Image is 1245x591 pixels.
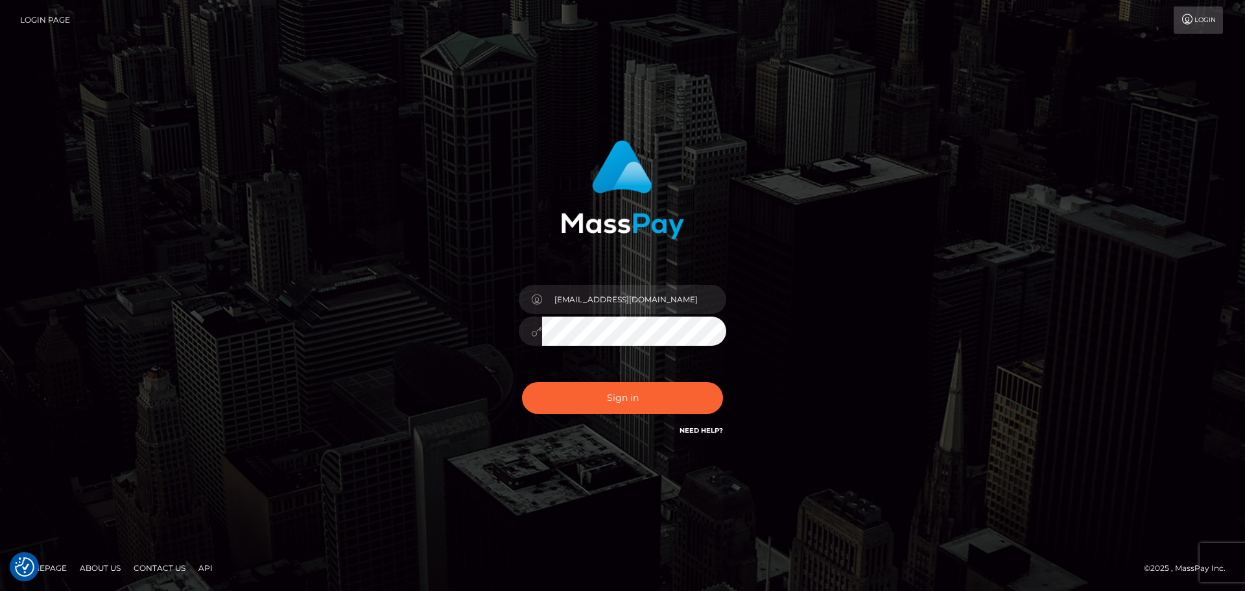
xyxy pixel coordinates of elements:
[128,558,191,578] a: Contact Us
[75,558,126,578] a: About Us
[15,557,34,577] button: Consent Preferences
[522,382,723,414] button: Sign in
[1144,561,1235,575] div: © 2025 , MassPay Inc.
[20,6,70,34] a: Login Page
[542,285,726,314] input: Username...
[1174,6,1223,34] a: Login
[193,558,218,578] a: API
[561,140,684,239] img: MassPay Login
[680,426,723,435] a: Need Help?
[14,558,72,578] a: Homepage
[15,557,34,577] img: Revisit consent button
